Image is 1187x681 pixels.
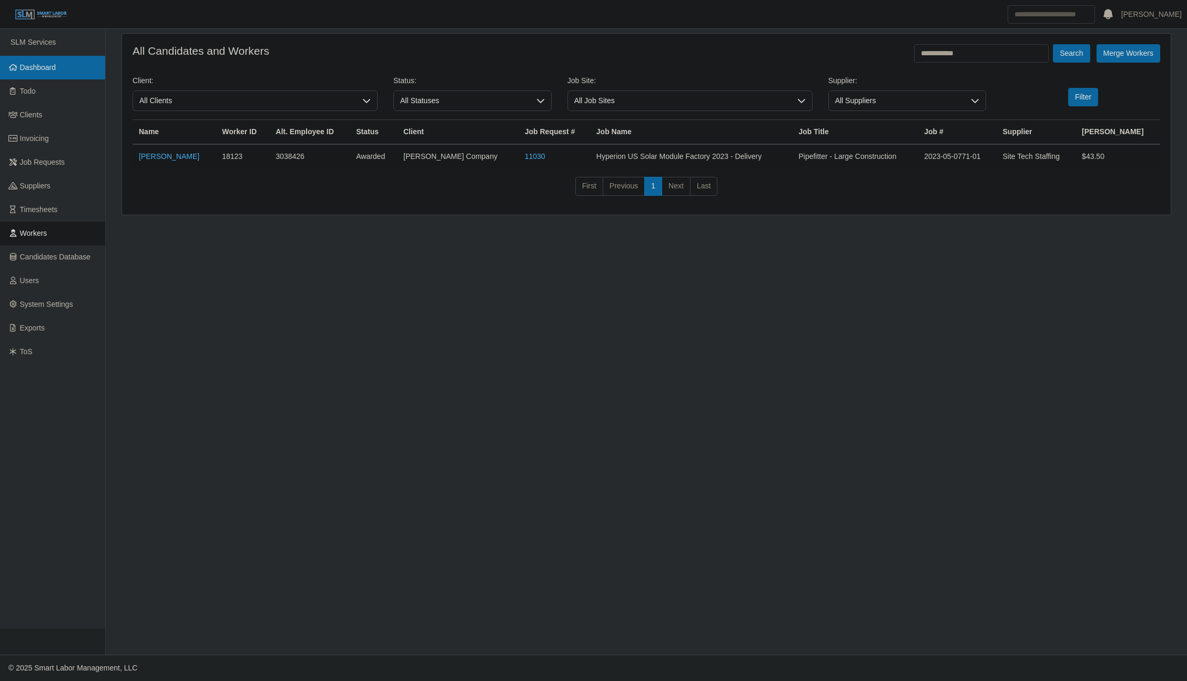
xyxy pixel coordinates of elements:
th: [PERSON_NAME] [1076,120,1160,145]
th: Status [350,120,397,145]
h4: All Candidates and Workers [133,44,269,57]
td: Site Tech Staffing [997,144,1076,168]
span: All Suppliers [829,91,965,111]
span: Candidates Database [20,253,91,261]
td: Hyperion US Solar Module Factory 2023 - Delivery [590,144,793,168]
span: All Clients [133,91,356,111]
a: [PERSON_NAME] [1121,9,1182,20]
td: Pipefitter - Large Construction [792,144,918,168]
nav: pagination [133,177,1160,204]
button: Merge Workers [1097,44,1160,63]
input: Search [1008,5,1095,24]
span: Invoicing [20,134,49,143]
label: Job Site: [567,75,596,86]
a: 11030 [525,152,545,161]
a: [PERSON_NAME] [139,152,199,161]
th: Supplier [997,120,1076,145]
span: Users [20,276,39,285]
button: Filter [1068,88,1098,106]
td: 18123 [216,144,269,168]
td: 2023-05-0771-01 [918,144,996,168]
th: Job Request # [519,120,590,145]
th: Job Name [590,120,793,145]
button: Search [1053,44,1090,63]
span: Clients [20,111,43,119]
th: Worker ID [216,120,269,145]
span: Timesheets [20,205,58,214]
td: [PERSON_NAME] Company [397,144,519,168]
span: All Statuses [394,91,530,111]
span: ToS [20,347,33,356]
span: Todo [20,87,36,95]
th: Job Title [792,120,918,145]
th: Client [397,120,519,145]
th: Name [133,120,216,145]
label: Supplier: [828,75,857,86]
span: © 2025 Smart Labor Management, LLC [8,664,137,672]
span: Exports [20,324,45,332]
td: awarded [350,144,397,168]
img: SLM Logo [15,9,67,21]
th: Alt. Employee ID [269,120,350,145]
label: Status: [393,75,417,86]
span: All Job Sites [568,91,791,111]
span: Job Requests [20,158,65,166]
th: Job # [918,120,996,145]
span: Dashboard [20,63,56,72]
span: Suppliers [20,182,50,190]
td: $43.50 [1076,144,1160,168]
label: Client: [133,75,154,86]
td: 3038426 [269,144,350,168]
a: 1 [644,177,662,196]
span: System Settings [20,300,73,308]
span: SLM Services [11,38,56,46]
span: Workers [20,229,47,237]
